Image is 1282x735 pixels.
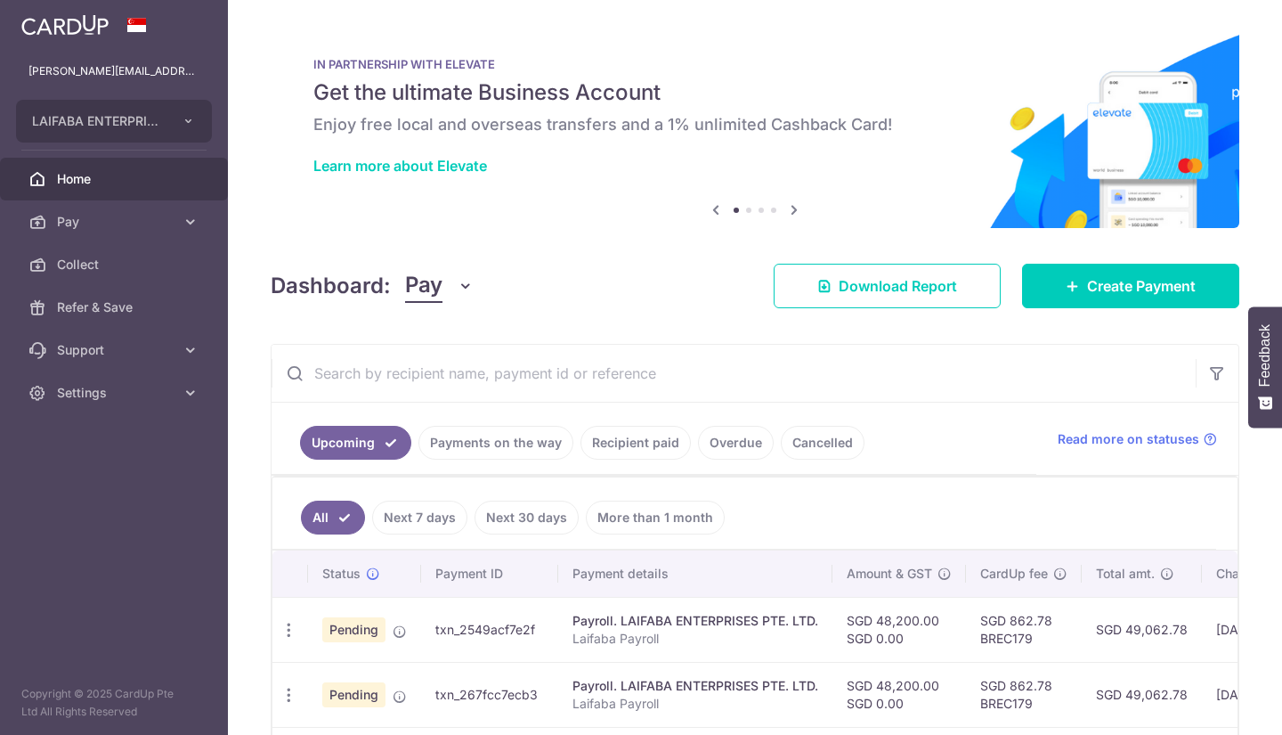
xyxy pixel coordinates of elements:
[847,565,932,583] span: Amount & GST
[1082,597,1202,662] td: SGD 49,062.78
[1022,264,1239,308] a: Create Payment
[1248,306,1282,428] button: Feedback - Show survey
[418,426,573,460] a: Payments on the way
[1096,565,1155,583] span: Total amt.
[21,14,109,36] img: CardUp
[1257,324,1273,387] span: Feedback
[839,275,957,297] span: Download Report
[980,565,1048,583] span: CardUp fee
[572,677,818,695] div: Payroll. LAIFABA ENTERPRISES PTE. LTD.
[313,78,1197,107] h5: Get the ultimate Business Account
[1082,662,1202,727] td: SGD 49,062.78
[421,597,558,662] td: txn_2549acf7e2f
[16,100,212,143] button: LAIFABA ENTERPRISES PTE. LTD.
[57,384,174,402] span: Settings
[781,426,864,460] a: Cancelled
[372,501,467,535] a: Next 7 days
[301,501,365,535] a: All
[1058,430,1217,448] a: Read more on statuses
[32,112,164,130] span: LAIFABA ENTERPRISES PTE. LTD.
[313,114,1197,135] h6: Enjoy free local and overseas transfers and a 1% unlimited Cashback Card!
[57,298,174,316] span: Refer & Save
[421,662,558,727] td: txn_267fcc7ecb3
[1087,275,1196,297] span: Create Payment
[28,62,199,80] p: [PERSON_NAME][EMAIL_ADDRESS][DOMAIN_NAME]
[322,565,361,583] span: Status
[475,501,579,535] a: Next 30 days
[322,617,385,642] span: Pending
[698,426,774,460] a: Overdue
[966,662,1082,727] td: SGD 862.78 BREC179
[57,341,174,359] span: Support
[57,213,174,231] span: Pay
[322,682,385,707] span: Pending
[1058,430,1199,448] span: Read more on statuses
[271,270,391,302] h4: Dashboard:
[580,426,691,460] a: Recipient paid
[966,597,1082,662] td: SGD 862.78 BREC179
[774,264,1001,308] a: Download Report
[313,157,487,175] a: Learn more about Elevate
[832,662,966,727] td: SGD 48,200.00 SGD 0.00
[272,345,1196,402] input: Search by recipient name, payment id or reference
[57,170,174,188] span: Home
[572,695,818,713] p: Laifaba Payroll
[832,597,966,662] td: SGD 48,200.00 SGD 0.00
[405,269,474,303] button: Pay
[421,551,558,597] th: Payment ID
[313,57,1197,71] p: IN PARTNERSHIP WITH ELEVATE
[271,29,1239,228] img: Renovation banner
[57,256,174,274] span: Collect
[300,426,411,460] a: Upcoming
[572,612,818,630] div: Payroll. LAIFABA ENTERPRISES PTE. LTD.
[572,630,818,648] p: Laifaba Payroll
[558,551,832,597] th: Payment details
[405,269,442,303] span: Pay
[586,501,725,535] a: More than 1 month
